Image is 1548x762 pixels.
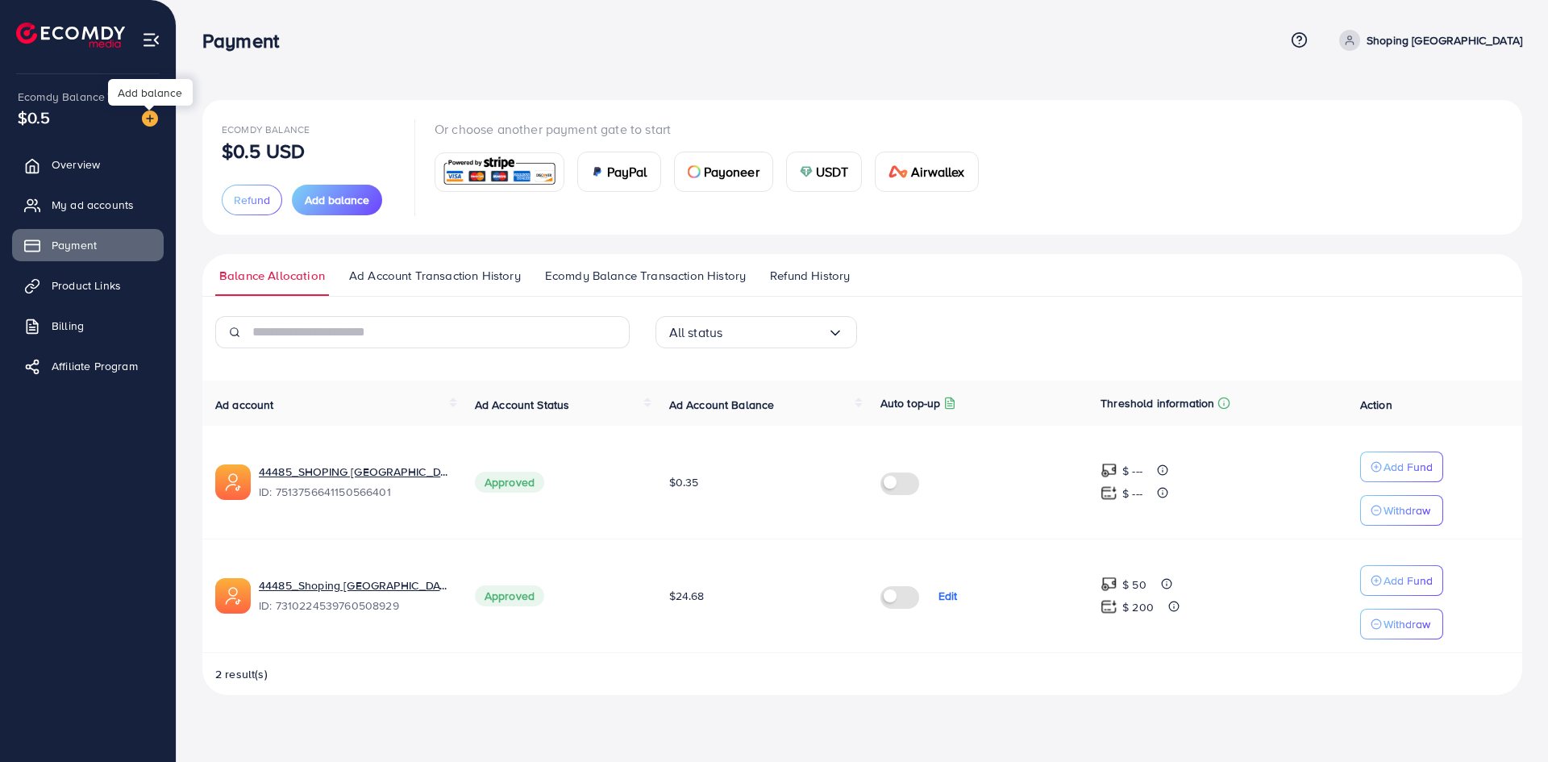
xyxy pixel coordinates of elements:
[1360,452,1443,482] button: Add Fund
[770,267,850,285] span: Refund History
[18,106,51,129] span: $0.5
[911,162,964,181] span: Airwallex
[1101,393,1214,413] p: Threshold information
[475,585,544,606] span: Approved
[1360,609,1443,639] button: Withdraw
[1122,575,1146,594] p: $ 50
[1101,485,1117,502] img: top-up amount
[475,397,570,413] span: Ad Account Status
[259,577,449,614] div: <span class='underline'>44485_Shoping Iraq_1702044308267</span></br>7310224539760508929
[259,484,449,500] span: ID: 7513756641150566401
[1360,397,1392,413] span: Action
[1101,576,1117,593] img: top-up amount
[1101,462,1117,479] img: top-up amount
[577,152,661,192] a: cardPayPal
[1360,495,1443,526] button: Withdraw
[222,141,305,160] p: $0.5 USD
[349,267,521,285] span: Ad Account Transaction History
[305,192,369,208] span: Add balance
[591,165,604,178] img: card
[12,310,164,342] a: Billing
[800,165,813,178] img: card
[259,464,449,480] a: 44485_SHOPING [GEOGRAPHIC_DATA] 2_1749432815955
[1384,614,1430,634] p: Withdraw
[704,162,759,181] span: Payoneer
[52,237,97,253] span: Payment
[52,318,84,334] span: Billing
[16,23,125,48] img: logo
[52,197,134,213] span: My ad accounts
[786,152,863,192] a: cardUSDT
[52,277,121,294] span: Product Links
[202,29,292,52] h3: Payment
[12,148,164,181] a: Overview
[12,189,164,221] a: My ad accounts
[440,155,559,189] img: card
[259,464,449,501] div: <span class='underline'>44485_SHOPING IRAQ 2_1749432815955</span></br>7513756641150566401
[880,393,941,413] p: Auto top-up
[52,156,100,173] span: Overview
[1384,501,1430,520] p: Withdraw
[18,89,105,105] span: Ecomdy Balance
[674,152,773,192] a: cardPayoneer
[222,185,282,215] button: Refund
[108,79,193,106] div: Add balance
[938,586,958,606] p: Edit
[222,123,310,136] span: Ecomdy Balance
[888,165,908,178] img: card
[234,192,270,208] span: Refund
[215,666,268,682] span: 2 result(s)
[1122,598,1154,617] p: $ 200
[1479,689,1536,750] iframe: Chat
[142,31,160,49] img: menu
[215,578,251,614] img: ic-ads-acc.e4c84228.svg
[669,588,705,604] span: $24.68
[607,162,647,181] span: PayPal
[688,165,701,178] img: card
[215,464,251,500] img: ic-ads-acc.e4c84228.svg
[435,119,992,139] p: Or choose another payment gate to start
[259,598,449,614] span: ID: 7310224539760508929
[142,110,158,127] img: image
[215,397,274,413] span: Ad account
[655,316,857,348] div: Search for option
[1360,565,1443,596] button: Add Fund
[292,185,382,215] button: Add balance
[1122,461,1142,481] p: $ ---
[435,152,564,192] a: card
[1333,30,1522,51] a: Shoping [GEOGRAPHIC_DATA]
[669,397,775,413] span: Ad Account Balance
[219,267,325,285] span: Balance Allocation
[1384,457,1433,477] p: Add Fund
[12,269,164,302] a: Product Links
[545,267,746,285] span: Ecomdy Balance Transaction History
[52,358,138,374] span: Affiliate Program
[475,472,544,493] span: Approved
[669,474,699,490] span: $0.35
[12,229,164,261] a: Payment
[1122,484,1142,503] p: $ ---
[259,577,449,593] a: 44485_Shoping [GEOGRAPHIC_DATA]
[12,350,164,382] a: Affiliate Program
[1101,598,1117,615] img: top-up amount
[1384,571,1433,590] p: Add Fund
[722,320,826,345] input: Search for option
[816,162,849,181] span: USDT
[875,152,978,192] a: cardAirwallex
[1367,31,1522,50] p: Shoping [GEOGRAPHIC_DATA]
[669,320,723,345] span: All status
